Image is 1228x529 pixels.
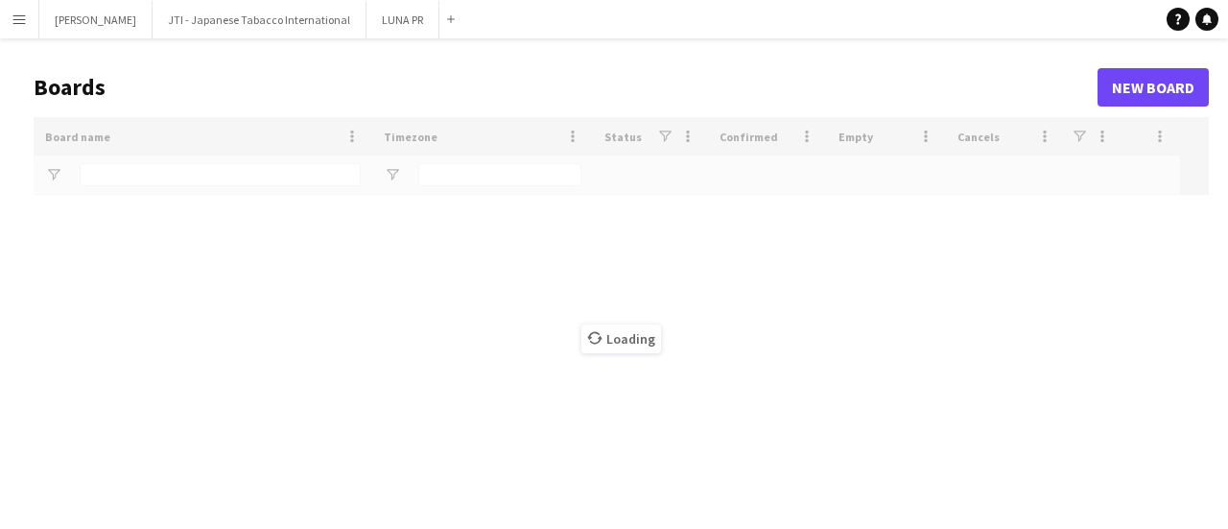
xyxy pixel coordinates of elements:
[1098,68,1209,107] a: New Board
[34,73,1098,102] h1: Boards
[153,1,366,38] button: JTI - Japanese Tabacco International
[39,1,153,38] button: [PERSON_NAME]
[581,325,661,353] span: Loading
[366,1,439,38] button: LUNA PR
